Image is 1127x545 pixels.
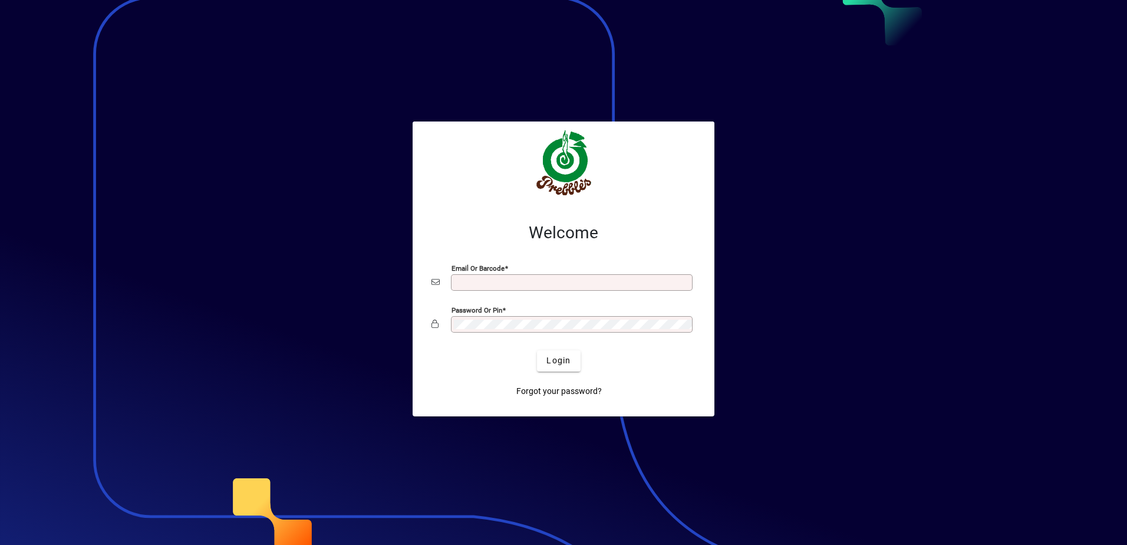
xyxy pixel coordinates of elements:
span: Forgot your password? [516,385,602,398]
button: Login [537,350,580,372]
h2: Welcome [431,223,696,243]
mat-label: Password or Pin [452,306,502,314]
span: Login [546,354,571,367]
mat-label: Email or Barcode [452,264,505,272]
a: Forgot your password? [512,381,607,402]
